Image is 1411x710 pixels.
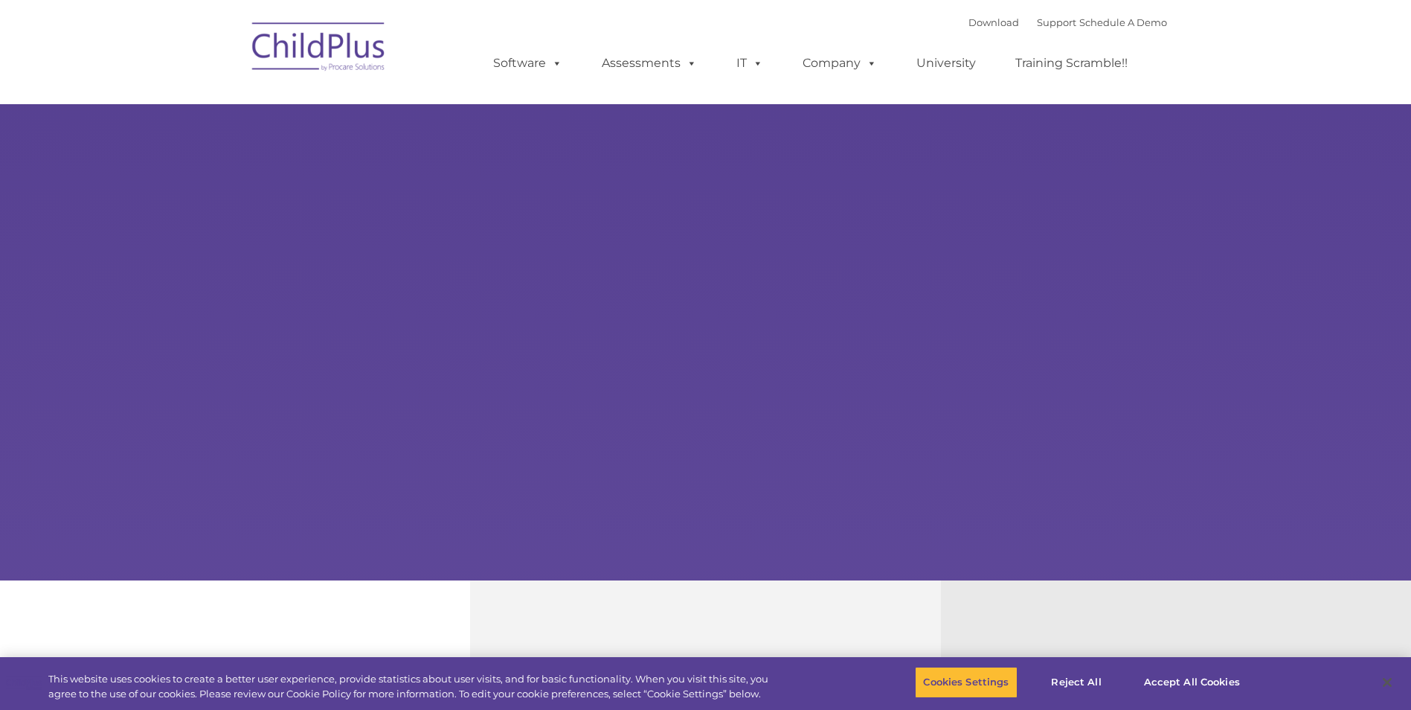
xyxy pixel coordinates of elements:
div: This website uses cookies to create a better user experience, provide statistics about user visit... [48,672,776,701]
a: Download [968,16,1019,28]
a: Training Scramble!! [1000,48,1142,78]
button: Cookies Settings [915,667,1017,698]
a: IT [721,48,778,78]
button: Close [1371,666,1404,699]
a: Company [788,48,892,78]
a: Assessments [587,48,712,78]
a: University [901,48,991,78]
img: ChildPlus by Procare Solutions [245,12,393,86]
a: Schedule A Demo [1079,16,1167,28]
a: Software [478,48,577,78]
a: Support [1037,16,1076,28]
button: Accept All Cookies [1136,667,1248,698]
font: | [968,16,1167,28]
button: Reject All [1030,667,1123,698]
